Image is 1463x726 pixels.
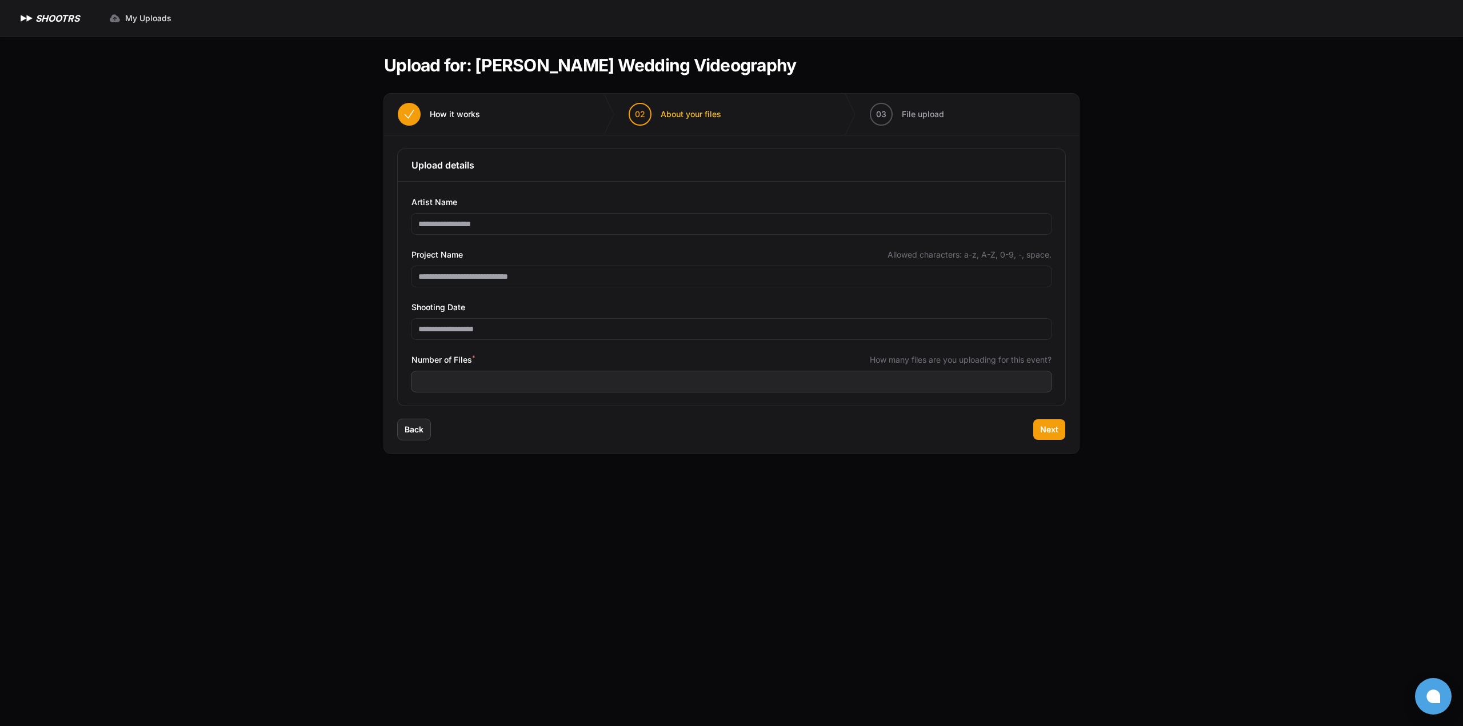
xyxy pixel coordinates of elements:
[411,248,463,262] span: Project Name
[125,13,171,24] span: My Uploads
[1033,419,1065,440] button: Next
[411,300,465,314] span: Shooting Date
[856,94,958,135] button: 03 File upload
[876,109,886,120] span: 03
[18,11,79,25] a: SHOOTRS SHOOTRS
[405,424,423,435] span: Back
[384,55,796,75] h1: Upload for: [PERSON_NAME] Wedding Videography
[384,94,494,135] button: How it works
[411,195,457,209] span: Artist Name
[902,109,944,120] span: File upload
[615,94,735,135] button: 02 About your files
[1040,424,1058,435] span: Next
[18,11,35,25] img: SHOOTRS
[870,354,1052,366] span: How many files are you uploading for this event?
[35,11,79,25] h1: SHOOTRS
[661,109,721,120] span: About your files
[888,249,1052,260] span: Allowed characters: a-z, A-Z, 0-9, -, space.
[430,109,480,120] span: How it works
[102,8,178,29] a: My Uploads
[398,419,430,440] button: Back
[1415,678,1452,715] button: Open chat window
[635,109,645,120] span: 02
[411,158,1052,172] h3: Upload details
[411,353,475,367] span: Number of Files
